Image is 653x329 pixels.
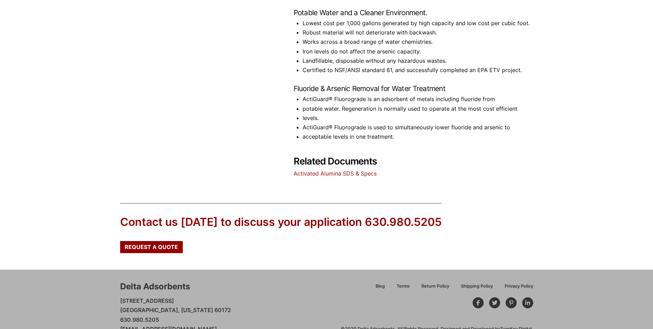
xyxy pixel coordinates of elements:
li: Robust material will not deteriorate with backwash. [303,28,533,37]
a: Activated Alumina SDS & Specs [294,170,377,177]
div: Delta Adsorbents [120,281,190,292]
span: Return Policy [421,284,449,289]
a: Return Policy [415,282,455,295]
h3: Potable Water and a Cleaner Environment. [294,8,533,17]
a: Terms [391,282,415,295]
div: Contact us [DATE] to discuss your application 630.980.5205 [120,215,442,230]
li: potable water. Regeneration is normally used to operate at the most cost efficient [303,104,533,113]
li: ActiGuard® Fluorograde is used to simultaneously lower fluoride and arsenic to [303,123,533,132]
span: Shipping Policy [461,284,493,289]
li: Lowest cost per 1,000 gallons generated by high capacity and low cost per cubic foot. [303,19,533,28]
a: Request a Quote [120,241,183,253]
span: Terms [397,284,410,289]
a: Shipping Policy [455,282,499,295]
a: Blog [370,282,391,295]
li: Landfillable, disposable without any hazardous wastes. [303,56,533,66]
li: ActiGuard® Fluorograde is an adsorbent of metals including fluoride from [303,94,533,104]
li: Works across a broad range of water chemistries. [303,37,533,47]
li: acceptable levels in one treatment. [303,132,533,141]
span: Privacy Policy [505,284,533,289]
a: Privacy Policy [499,282,533,295]
li: Certified to NSF/ANSI standard 61, and successfully completed an EPA ETV project. [303,66,533,75]
li: levels. [303,113,533,123]
li: Iron levels do not affect the arsenic capacity. [303,47,533,56]
span: Request a Quote [125,244,178,250]
h3: Fluoride & Arsenic Removal for Water Treatment [294,84,533,93]
span: Blog [376,284,385,289]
